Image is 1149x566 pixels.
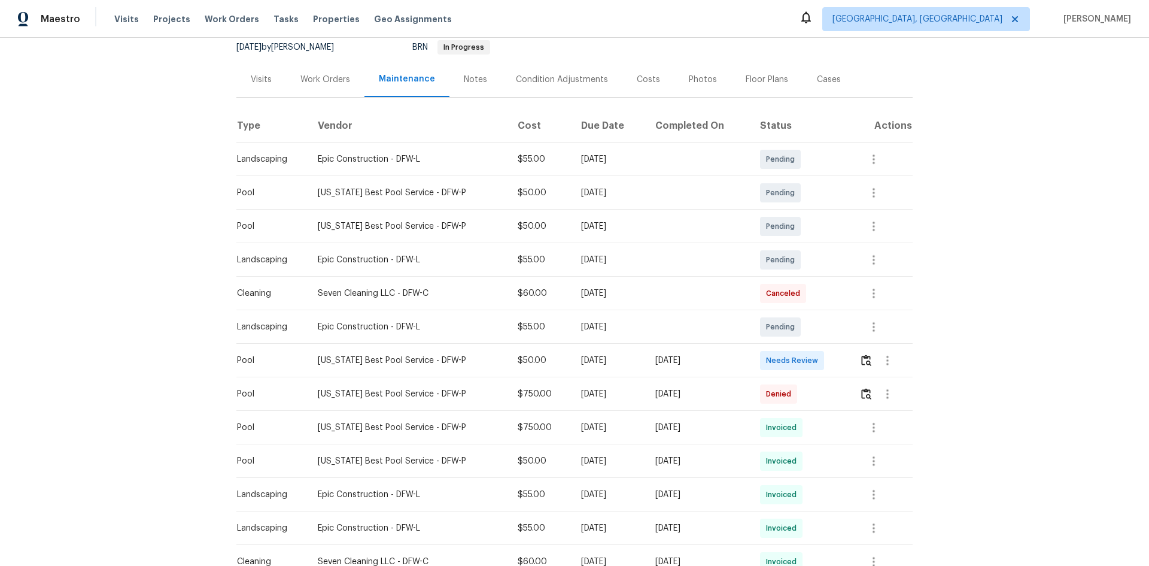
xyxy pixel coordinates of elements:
[518,455,562,467] div: $50.00
[318,287,498,299] div: Seven Cleaning LLC - DFW-C
[581,321,636,333] div: [DATE]
[236,109,308,143] th: Type
[439,44,489,51] span: In Progress
[237,153,299,165] div: Landscaping
[766,388,796,400] span: Denied
[300,74,350,86] div: Work Orders
[861,355,871,366] img: Review Icon
[766,153,800,165] span: Pending
[318,388,498,400] div: [US_STATE] Best Pool Service - DFW-P
[516,74,608,86] div: Condition Adjustments
[766,355,823,367] span: Needs Review
[508,109,572,143] th: Cost
[237,187,299,199] div: Pool
[237,388,299,400] div: Pool
[581,422,636,434] div: [DATE]
[766,254,800,266] span: Pending
[581,522,636,534] div: [DATE]
[518,321,562,333] div: $55.00
[41,13,80,25] span: Maestro
[861,388,871,399] img: Review Icon
[581,355,636,367] div: [DATE]
[236,43,262,52] span: [DATE]
[318,220,498,232] div: [US_STATE] Best Pool Service - DFW-P
[237,321,299,333] div: Landscaping
[237,489,299,501] div: Landscaping
[766,489,801,501] span: Invoiced
[655,355,741,367] div: [DATE]
[518,254,562,266] div: $55.00
[518,287,562,299] div: $60.00
[832,13,1002,25] span: [GEOGRAPHIC_DATA], [GEOGRAPHIC_DATA]
[581,455,636,467] div: [DATE]
[236,40,348,55] div: by [PERSON_NAME]
[114,13,139,25] span: Visits
[766,455,801,467] span: Invoiced
[766,220,800,232] span: Pending
[318,455,498,467] div: [US_STATE] Best Pool Service - DFW-P
[318,522,498,534] div: Epic Construction - DFW-L
[518,522,562,534] div: $55.00
[581,187,636,199] div: [DATE]
[518,355,562,367] div: $50.00
[318,321,498,333] div: Epic Construction - DFW-L
[655,455,741,467] div: [DATE]
[581,287,636,299] div: [DATE]
[412,43,490,52] span: BRN
[318,355,498,367] div: [US_STATE] Best Pool Service - DFW-P
[237,287,299,299] div: Cleaning
[153,13,190,25] span: Projects
[766,187,800,199] span: Pending
[237,422,299,434] div: Pool
[318,153,498,165] div: Epic Construction - DFW-L
[318,489,498,501] div: Epic Construction - DFW-L
[318,187,498,199] div: [US_STATE] Best Pool Service - DFW-P
[655,422,741,434] div: [DATE]
[750,109,850,143] th: Status
[766,422,801,434] span: Invoiced
[850,109,913,143] th: Actions
[646,109,750,143] th: Completed On
[689,74,717,86] div: Photos
[251,74,272,86] div: Visits
[313,13,360,25] span: Properties
[581,153,636,165] div: [DATE]
[237,254,299,266] div: Landscaping
[318,254,498,266] div: Epic Construction - DFW-L
[766,321,800,333] span: Pending
[572,109,646,143] th: Due Date
[581,220,636,232] div: [DATE]
[518,220,562,232] div: $50.00
[273,15,299,23] span: Tasks
[237,455,299,467] div: Pool
[655,522,741,534] div: [DATE]
[237,522,299,534] div: Landscaping
[581,388,636,400] div: [DATE]
[766,287,805,299] span: Canceled
[1059,13,1131,25] span: [PERSON_NAME]
[637,74,660,86] div: Costs
[374,13,452,25] span: Geo Assignments
[379,73,435,85] div: Maintenance
[518,153,562,165] div: $55.00
[518,489,562,501] div: $55.00
[518,187,562,199] div: $50.00
[581,489,636,501] div: [DATE]
[464,74,487,86] div: Notes
[308,109,508,143] th: Vendor
[655,489,741,501] div: [DATE]
[859,380,873,408] button: Review Icon
[655,388,741,400] div: [DATE]
[237,220,299,232] div: Pool
[205,13,259,25] span: Work Orders
[859,346,873,375] button: Review Icon
[518,422,562,434] div: $750.00
[518,388,562,400] div: $750.00
[746,74,788,86] div: Floor Plans
[766,522,801,534] span: Invoiced
[581,254,636,266] div: [DATE]
[237,355,299,367] div: Pool
[318,422,498,434] div: [US_STATE] Best Pool Service - DFW-P
[817,74,841,86] div: Cases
